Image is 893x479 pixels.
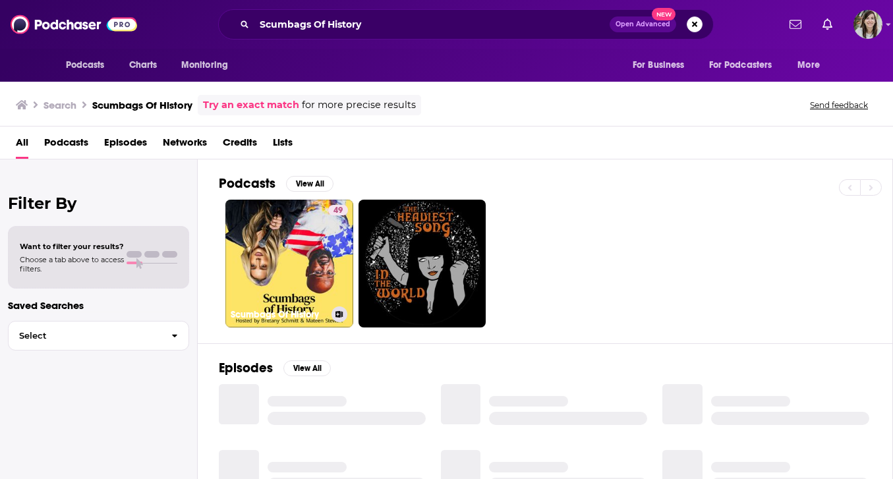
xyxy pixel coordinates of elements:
h3: Search [43,99,76,111]
span: 49 [333,204,343,217]
span: Open Advanced [616,21,670,28]
span: More [797,56,820,74]
button: open menu [57,53,122,78]
span: Podcasts [66,56,105,74]
a: Show notifications dropdown [817,13,838,36]
span: Want to filter your results? [20,242,124,251]
button: open menu [788,53,836,78]
span: Choose a tab above to access filters. [20,255,124,273]
button: open menu [701,53,792,78]
button: Show profile menu [853,10,882,39]
span: for more precise results [302,98,416,113]
a: Charts [121,53,165,78]
img: Podchaser - Follow, Share and Rate Podcasts [11,12,137,37]
span: For Podcasters [709,56,772,74]
button: View All [286,176,333,192]
button: View All [283,360,331,376]
span: Charts [129,56,158,74]
button: Send feedback [806,99,872,111]
a: 49 [328,205,348,215]
span: Logged in as devinandrade [853,10,882,39]
span: For Business [633,56,685,74]
h2: Filter By [8,194,189,213]
p: Saved Searches [8,299,189,312]
span: Select [9,331,161,340]
button: open menu [623,53,701,78]
input: Search podcasts, credits, & more... [254,14,610,35]
h3: Scumbags Of History [231,309,326,320]
a: 49Scumbags Of History [225,200,353,327]
button: open menu [172,53,245,78]
span: Monitoring [181,56,228,74]
a: Lists [273,132,293,159]
a: PodcastsView All [219,175,333,192]
span: New [652,8,676,20]
h2: Episodes [219,360,273,376]
button: Open AdvancedNew [610,16,676,32]
div: Search podcasts, credits, & more... [218,9,714,40]
a: Try an exact match [203,98,299,113]
a: Episodes [104,132,147,159]
a: Show notifications dropdown [784,13,807,36]
img: User Profile [853,10,882,39]
a: Credits [223,132,257,159]
button: Select [8,321,189,351]
a: All [16,132,28,159]
a: Networks [163,132,207,159]
h2: Podcasts [219,175,275,192]
a: Podcasts [44,132,88,159]
h3: Scumbags Of History [92,99,192,111]
a: EpisodesView All [219,360,331,376]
